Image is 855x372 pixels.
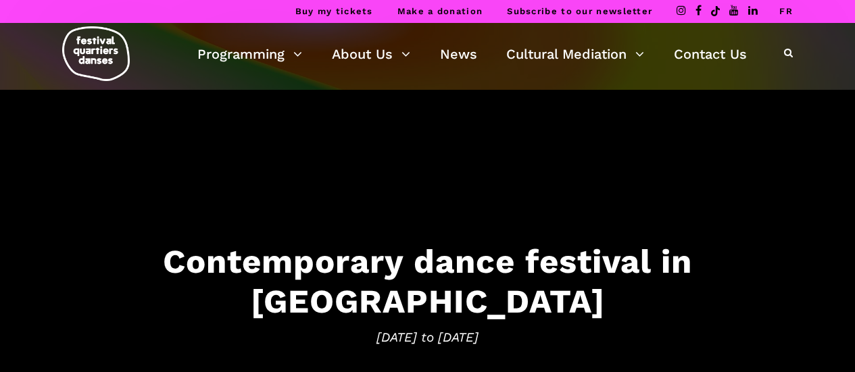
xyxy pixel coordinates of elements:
[397,6,483,16] a: Make a donation
[779,6,793,16] a: FR
[14,327,841,348] span: [DATE] to [DATE]
[62,26,130,81] img: logo-fqd-med
[507,6,652,16] a: Subscribe to our newsletter
[506,43,644,65] a: Cultural Mediation
[14,241,841,321] h3: Contemporary dance festival in [GEOGRAPHIC_DATA]
[674,43,747,65] a: Contact Us
[440,43,477,65] a: News
[332,43,410,65] a: About Us
[197,43,302,65] a: Programming
[295,6,373,16] a: Buy my tickets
